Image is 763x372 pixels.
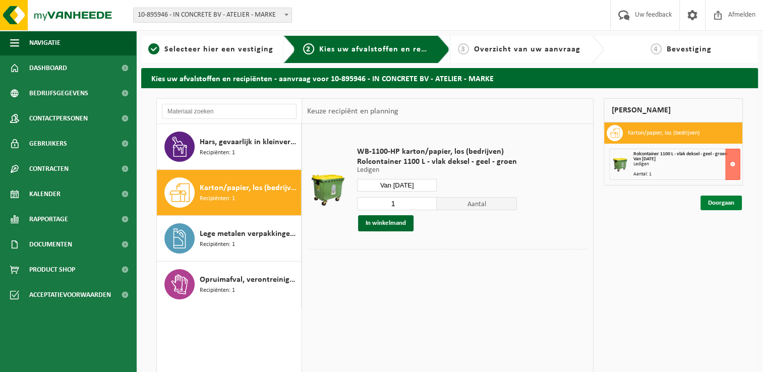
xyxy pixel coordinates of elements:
button: Lege metalen verpakkingen van gevaarlijke stoffen Recipiënten: 1 [157,216,302,262]
div: Keuze recipiënt en planning [302,99,403,124]
span: Aantal [437,197,517,210]
span: Karton/papier, los (bedrijven) [200,182,299,194]
a: Doorgaan [700,196,742,210]
span: Navigatie [29,30,61,55]
span: 3 [458,43,469,54]
span: Product Shop [29,257,75,282]
span: Contracten [29,156,69,181]
span: Documenten [29,232,72,257]
div: Aantal: 1 [633,172,740,177]
span: Contactpersonen [29,106,88,131]
button: Hars, gevaarlijk in kleinverpakking Recipiënten: 1 [157,124,302,170]
p: Ledigen [357,167,517,174]
span: Recipiënten: 1 [200,286,235,295]
a: 1Selecteer hier een vestiging [146,43,275,55]
span: Lege metalen verpakkingen van gevaarlijke stoffen [200,228,299,240]
span: Recipiënten: 1 [200,148,235,158]
h2: Kies uw afvalstoffen en recipiënten - aanvraag voor 10-895946 - IN CONCRETE BV - ATELIER - MARKE [141,68,758,88]
div: Ledigen [633,162,740,167]
span: Opruimafval, verontreinigd, ontvlambaar [200,274,299,286]
div: [PERSON_NAME] [604,98,743,122]
span: 1 [148,43,159,54]
span: Kies uw afvalstoffen en recipiënten [319,45,458,53]
h3: Karton/papier, los (bedrijven) [628,125,700,141]
span: Bedrijfsgegevens [29,81,88,106]
span: 10-895946 - IN CONCRETE BV - ATELIER - MARKE [133,8,292,23]
span: Kalender [29,181,61,207]
span: 2 [303,43,314,54]
span: 10-895946 - IN CONCRETE BV - ATELIER - MARKE [134,8,291,22]
span: Rolcontainer 1100 L - vlak deksel - geel - groen [633,151,727,157]
button: Karton/papier, los (bedrijven) Recipiënten: 1 [157,170,302,216]
span: 4 [651,43,662,54]
span: WB-1100-HP karton/papier, los (bedrijven) [357,147,517,157]
span: Dashboard [29,55,67,81]
span: Hars, gevaarlijk in kleinverpakking [200,136,299,148]
span: Rolcontainer 1100 L - vlak deksel - geel - groen [357,157,517,167]
input: Materiaal zoeken [162,104,297,119]
span: Rapportage [29,207,68,232]
span: Recipiënten: 1 [200,194,235,204]
button: Opruimafval, verontreinigd, ontvlambaar Recipiënten: 1 [157,262,302,307]
button: In winkelmand [358,215,414,231]
span: Overzicht van uw aanvraag [474,45,580,53]
span: Bevestiging [667,45,712,53]
input: Selecteer datum [357,179,437,192]
span: Gebruikers [29,131,67,156]
span: Acceptatievoorwaarden [29,282,111,307]
strong: Van [DATE] [633,156,656,162]
span: Selecteer hier een vestiging [164,45,273,53]
span: Recipiënten: 1 [200,240,235,250]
